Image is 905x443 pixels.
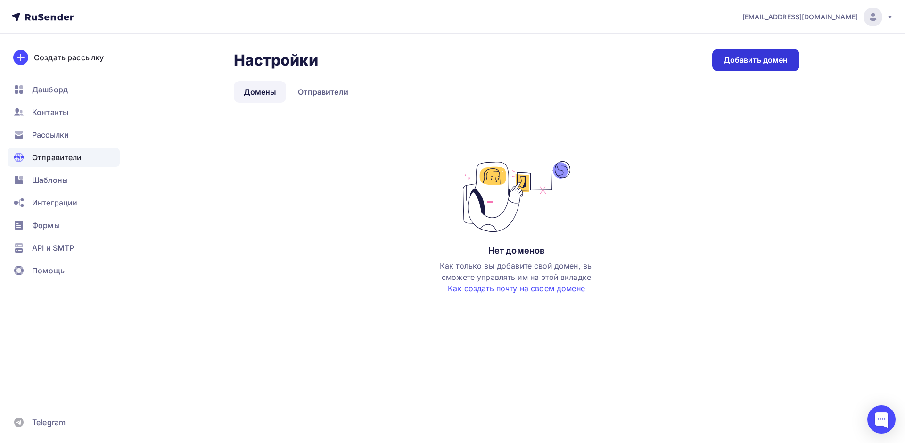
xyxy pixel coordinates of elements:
[234,51,318,70] h2: Настройки
[8,171,120,189] a: Шаблоны
[32,242,74,254] span: API и SMTP
[724,55,788,66] div: Добавить домен
[8,125,120,144] a: Рассылки
[32,152,82,163] span: Отправители
[34,52,104,63] div: Создать рассылку
[448,284,585,293] a: Как создать почту на своем домене
[742,8,894,26] a: [EMAIL_ADDRESS][DOMAIN_NAME]
[32,174,68,186] span: Шаблоны
[8,103,120,122] a: Контакты
[32,107,68,118] span: Контакты
[8,80,120,99] a: Дашборд
[32,417,66,428] span: Telegram
[440,261,593,293] span: Как только вы добавите свой домен, вы сможете управлять им на этой вкладке
[32,265,65,276] span: Помощь
[32,197,77,208] span: Интеграции
[8,148,120,167] a: Отправители
[32,220,60,231] span: Формы
[8,216,120,235] a: Формы
[288,81,358,103] a: Отправители
[234,81,287,103] a: Домены
[32,84,68,95] span: Дашборд
[32,129,69,140] span: Рассылки
[488,245,545,256] div: Нет доменов
[742,12,858,22] span: [EMAIL_ADDRESS][DOMAIN_NAME]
